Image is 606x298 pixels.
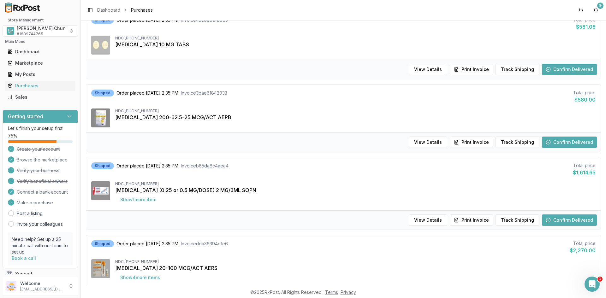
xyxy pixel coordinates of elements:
span: # 1689744765 [17,32,43,37]
div: My Posts [8,71,73,78]
a: Purchases [5,80,75,91]
a: Terms [325,289,338,295]
button: Confirm Delivered [542,137,597,148]
button: Show4more items [115,272,165,283]
div: $2,270.00 [570,247,596,254]
div: NDC: [PHONE_NUMBER] [115,36,596,41]
div: [MEDICAL_DATA] 200-62.5-25 MCG/ACT AEPB [115,114,596,121]
img: Trelegy Ellipta 200-62.5-25 MCG/ACT AEPB [91,108,110,127]
img: Ozempic (0.25 or 0.5 MG/DOSE) 2 MG/3ML SOPN [91,181,110,200]
button: Print Invoice [450,137,493,148]
div: Shipped [91,90,114,96]
a: Sales [5,91,75,103]
button: Purchases [3,81,78,91]
button: Print Invoice [450,214,493,226]
button: Track Shipping [496,214,539,226]
div: NDC: [PHONE_NUMBER] [115,108,596,114]
p: Let's finish your setup first! [8,125,73,131]
div: [MEDICAL_DATA] 10 MG TABS [115,41,596,48]
div: NDC: [PHONE_NUMBER] [115,259,596,264]
button: Track Shipping [496,137,539,148]
button: Marketplace [3,58,78,68]
nav: breadcrumb [97,7,153,13]
button: Confirm Delivered [542,214,597,226]
span: Order placed [DATE] 2:35 PM [116,90,178,96]
span: 75 % [8,133,17,139]
span: 1 [597,277,603,282]
div: Total price [573,90,596,96]
span: Verify beneficial owners [17,178,68,184]
h2: Main Menu [5,39,75,44]
button: Confirm Delivered [542,64,597,75]
div: Total price [573,162,596,169]
div: Shipped [91,240,114,247]
a: Dashboard [5,46,75,57]
h3: Getting started [8,113,43,120]
button: Select a view [3,25,78,37]
div: NDC: [PHONE_NUMBER] [115,181,596,186]
a: Post a listing [17,210,43,217]
img: Combivent Respimat 20-100 MCG/ACT AERS [91,259,110,278]
div: 9 [597,3,603,9]
button: My Posts [3,69,78,79]
img: RxPost Logo [3,3,43,13]
button: Sales [3,92,78,102]
span: [PERSON_NAME] Chunk Pharmacy [17,25,91,32]
button: View Details [409,64,447,75]
span: Connect a bank account [17,189,68,195]
div: $581.08 [573,23,596,31]
a: Book a call [12,255,36,261]
span: Order placed [DATE] 2:35 PM [116,241,178,247]
div: $1,614.65 [573,169,596,176]
span: Invoice b65da8c4aea4 [181,163,229,169]
div: [MEDICAL_DATA] 20-100 MCG/ACT AERS [115,264,596,272]
div: $580.00 [573,96,596,103]
a: Privacy [341,289,356,295]
p: Need help? Set up a 25 minute call with our team to set up. [12,236,69,255]
p: [EMAIL_ADDRESS][DOMAIN_NAME] [20,287,64,292]
button: Dashboard [3,47,78,57]
img: User avatar [6,281,16,291]
a: My Posts [5,69,75,80]
span: Invoice 3bae61842033 [181,90,227,96]
img: Jardiance 10 MG TABS [91,36,110,55]
h2: Store Management [3,18,78,23]
div: Dashboard [8,49,73,55]
div: Marketplace [8,60,73,66]
button: Track Shipping [496,64,539,75]
span: Purchases [131,7,153,13]
span: Browse the marketplace [17,157,68,163]
div: Total price [570,240,596,247]
button: View Details [409,214,447,226]
button: Print Invoice [450,64,493,75]
div: Purchases [8,83,73,89]
button: Support [3,268,78,279]
button: 9 [591,5,601,15]
p: Welcome [20,280,64,287]
span: Make a purchase [17,200,53,206]
div: Sales [8,94,73,100]
span: Order placed [DATE] 2:35 PM [116,163,178,169]
div: Shipped [91,162,114,169]
iframe: Intercom live chat [585,277,600,292]
a: Marketplace [5,57,75,69]
div: [MEDICAL_DATA] (0.25 or 0.5 MG/DOSE) 2 MG/3ML SOPN [115,186,596,194]
span: Verify your business [17,167,59,174]
button: Show1more item [115,194,161,205]
a: Invite your colleagues [17,221,63,227]
span: Invoice dda36394e1e6 [181,241,228,247]
a: Dashboard [97,7,120,13]
button: View Details [409,137,447,148]
span: Create your account [17,146,60,152]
